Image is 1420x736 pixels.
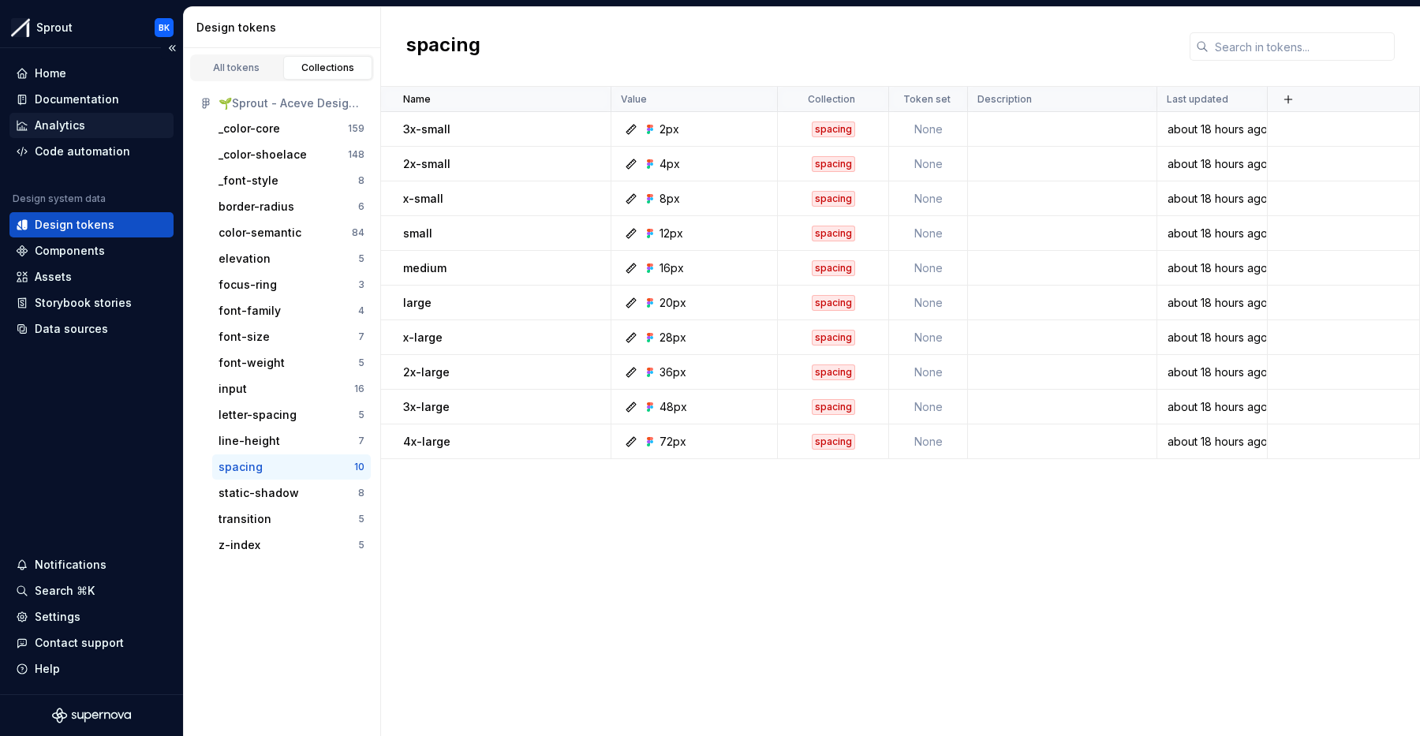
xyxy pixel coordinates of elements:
td: None [889,216,968,251]
a: Documentation [9,87,174,112]
p: large [403,295,432,311]
td: None [889,112,968,147]
div: focus-ring [219,277,277,293]
div: 12px [660,226,683,241]
div: spacing [812,364,855,380]
a: Assets [9,264,174,290]
div: transition [219,511,271,527]
div: spacing [812,399,855,415]
div: font-size [219,329,270,345]
div: 84 [352,226,364,239]
p: 3x-large [403,399,450,415]
div: spacing [812,121,855,137]
td: None [889,424,968,459]
div: input [219,381,247,397]
p: x-large [403,330,443,346]
div: BK [159,21,170,34]
button: Search ⌘K [9,578,174,603]
td: None [889,320,968,355]
div: z-index [219,537,260,553]
div: 5 [358,539,364,551]
div: Collections [289,62,368,74]
div: font-family [219,303,281,319]
td: None [889,147,968,181]
button: font-weight5 [212,350,371,375]
a: _color-core159 [212,116,371,141]
p: Collection [808,93,855,106]
p: x-small [403,191,443,207]
div: about 18 hours ago [1158,156,1266,172]
a: Home [9,61,174,86]
div: Data sources [35,321,108,337]
a: line-height7 [212,428,371,454]
a: Components [9,238,174,263]
td: None [889,286,968,320]
div: about 18 hours ago [1158,260,1266,276]
div: about 18 hours ago [1158,434,1266,450]
div: 8 [358,174,364,187]
div: 5 [358,357,364,369]
div: _font-style [219,173,278,189]
div: 🌱Sprout - Aceve Design system 2025 [219,95,364,111]
button: font-family4 [212,298,371,323]
a: z-index5 [212,532,371,558]
div: 10 [354,461,364,473]
div: 6 [358,200,364,213]
p: Description [977,93,1032,106]
div: 16 [354,383,364,395]
div: 28px [660,330,686,346]
div: 159 [348,122,364,135]
p: 2x-large [403,364,450,380]
div: 48px [660,399,687,415]
div: Contact support [35,635,124,651]
a: Code automation [9,139,174,164]
div: Documentation [35,92,119,107]
div: about 18 hours ago [1158,364,1266,380]
div: spacing [812,330,855,346]
td: None [889,390,968,424]
a: Analytics [9,113,174,138]
div: Search ⌘K [35,583,95,599]
div: about 18 hours ago [1158,330,1266,346]
button: static-shadow8 [212,480,371,506]
div: _color-shoelace [219,147,307,163]
button: input16 [212,376,371,402]
h2: spacing [406,32,480,61]
div: 36px [660,364,686,380]
div: 5 [358,513,364,525]
button: font-size7 [212,324,371,349]
button: SproutBK [3,10,180,44]
div: Storybook stories [35,295,132,311]
button: border-radius6 [212,194,371,219]
div: elevation [219,251,271,267]
div: about 18 hours ago [1158,226,1266,241]
div: _color-core [219,121,280,136]
button: letter-spacing5 [212,402,371,428]
p: small [403,226,432,241]
p: 3x-small [403,121,450,137]
div: 4px [660,156,680,172]
a: elevation5 [212,246,371,271]
div: font-weight [219,355,285,371]
button: transition5 [212,506,371,532]
button: Help [9,656,174,682]
div: Notifications [35,557,106,573]
button: Contact support [9,630,174,656]
div: spacing [812,226,855,241]
div: 3 [358,278,364,291]
button: color-semantic84 [212,220,371,245]
div: spacing [219,459,263,475]
div: All tokens [197,62,276,74]
p: Last updated [1167,93,1228,106]
div: static-shadow [219,485,299,501]
button: spacing10 [212,454,371,480]
div: 20px [660,295,686,311]
img: b6c2a6ff-03c2-4811-897b-2ef07e5e0e51.png [11,18,30,37]
div: Settings [35,609,80,625]
button: focus-ring3 [212,272,371,297]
